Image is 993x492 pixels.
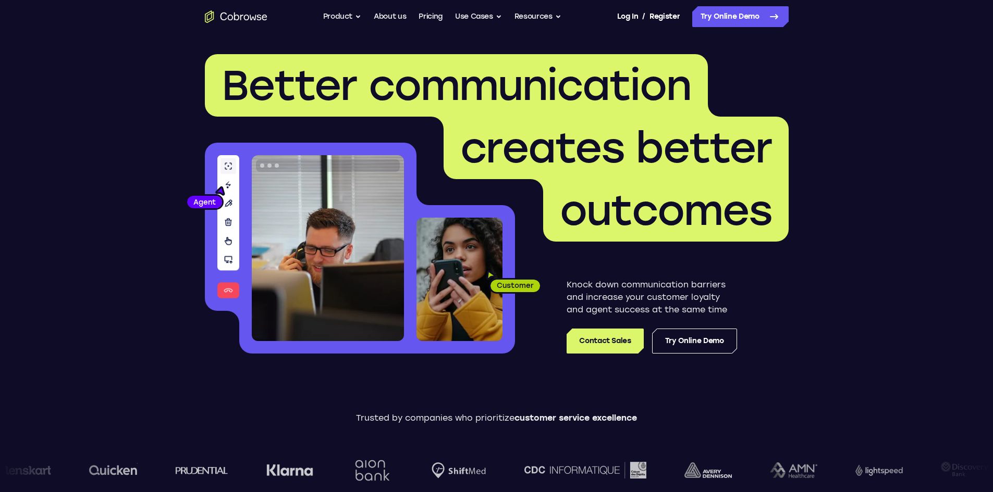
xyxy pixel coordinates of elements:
a: Try Online Demo [652,329,737,354]
img: Shiftmed [432,462,486,478]
img: CDC Informatique [524,462,646,478]
a: Try Online Demo [692,6,789,27]
img: AMN Healthcare [770,462,817,478]
button: Resources [514,6,561,27]
span: creates better [460,123,772,173]
p: Knock down communication barriers and increase your customer loyalty and agent success at the sam... [567,279,737,316]
a: About us [374,6,406,27]
span: Better communication [222,60,691,110]
a: Go to the home page [205,10,267,23]
button: Product [323,6,362,27]
a: Register [649,6,680,27]
img: Klarna [266,464,313,476]
img: avery-dennison [684,462,732,478]
img: A customer holding their phone [416,218,502,341]
img: A customer support agent talking on the phone [252,155,404,341]
img: prudential [176,466,228,474]
img: Aion Bank [351,449,394,491]
a: Pricing [419,6,443,27]
a: Log In [617,6,638,27]
button: Use Cases [455,6,502,27]
span: customer service excellence [514,413,637,423]
span: / [642,10,645,23]
span: outcomes [560,185,772,235]
a: Contact Sales [567,329,643,354]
